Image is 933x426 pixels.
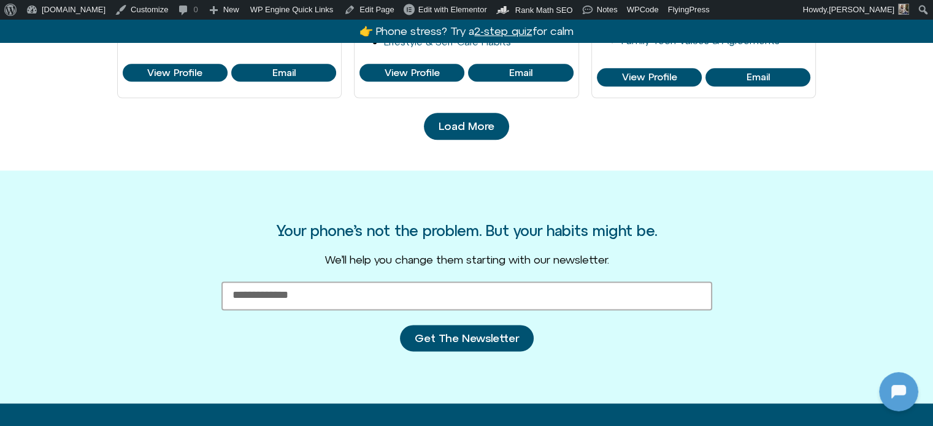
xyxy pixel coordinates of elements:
[210,314,229,334] svg: Voice Input Button
[474,25,532,37] u: 2-step quiz
[76,243,169,261] h1: [DOMAIN_NAME]
[515,6,573,15] span: Rank Math SEO
[621,72,677,83] span: View Profile
[359,25,573,37] a: 👉 Phone stress? Try a2-step quizfor calm
[231,64,336,82] a: View Profile of Larry Borins
[400,325,534,352] button: Get The Newsletter
[221,281,712,367] form: New Form
[214,6,235,26] svg: Close Chatbot Button
[747,72,770,83] span: Email
[509,67,532,78] span: Email
[123,64,228,82] a: View Profile of Larry Borins
[272,67,295,78] span: Email
[415,332,519,344] span: Get The Newsletter
[468,64,573,82] a: View Profile of Mark Diamond
[36,8,188,24] h2: [DOMAIN_NAME]
[424,113,509,140] a: Load More
[829,5,894,14] span: [PERSON_NAME]
[193,6,214,26] svg: Restart Conversation Button
[418,5,487,14] span: Edit with Elementor
[879,372,918,411] iframe: Botpress
[385,67,440,78] span: View Profile
[324,253,609,266] span: We’ll help you change them starting with our newsletter.
[3,3,242,29] button: Expand Header Button
[597,68,702,86] a: View Profile of Melina Viola
[705,68,810,86] a: View Profile of Melina Viola
[439,120,494,132] span: Load More
[11,6,31,26] img: N5FCcHC.png
[98,181,147,230] img: N5FCcHC.png
[147,67,202,78] span: View Profile
[359,64,464,82] a: View Profile of Mark Diamond
[21,318,190,330] textarea: Message Input
[277,223,657,238] h3: Your phone’s not the problem. But your habits might be.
